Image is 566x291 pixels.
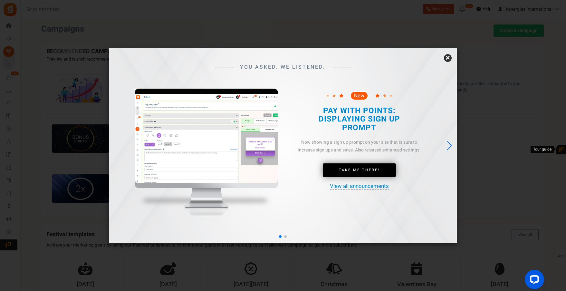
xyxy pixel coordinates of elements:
h2: PAY WITH POINTS: DISPLAYING SIGN UP PROMPT [301,107,417,132]
span: Go to slide 1 [279,235,282,238]
span: Go to slide 2 [284,235,287,238]
div: Next slide [445,139,454,153]
a: Take Me There! [323,163,396,177]
span: New [354,93,364,98]
span: YOU ASKED. WE LISTENED. [240,64,325,70]
img: mockup [135,89,278,234]
a: View all announcements [330,183,389,189]
div: Now showing a sign up prompt on your site that is sure to increase sign ups and sales. Also relea... [295,139,424,154]
img: screenshot [135,94,278,183]
a: × [444,54,452,62]
div: Tour guide [531,146,554,153]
